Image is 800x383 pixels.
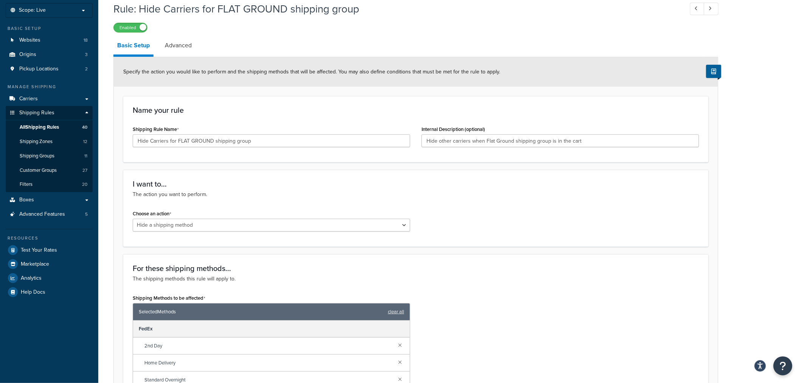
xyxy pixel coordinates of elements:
p: The shipping methods this rule will apply to. [133,275,699,283]
span: Help Docs [21,289,45,296]
span: Home Delivery [144,358,392,368]
a: Shipping Groups11 [6,149,93,163]
a: Shipping Rules [6,106,93,120]
span: 2nd Day [144,341,392,351]
span: Test Your Rates [21,247,57,254]
span: Websites [19,37,40,44]
span: Origins [19,51,36,58]
span: Shipping Zones [20,139,53,145]
li: Advanced Features [6,207,93,221]
span: Shipping Groups [20,153,54,159]
a: Analytics [6,271,93,285]
span: Selected Methods [139,307,384,317]
p: The action you want to perform. [133,190,699,199]
li: Pickup Locations [6,62,93,76]
a: Help Docs [6,285,93,299]
label: Shipping Rule Name [133,126,179,132]
h3: Name your rule [133,106,699,114]
span: Carriers [19,96,38,102]
span: Shipping Rules [19,110,54,116]
a: Previous Record [690,3,705,15]
span: 20 [82,181,87,188]
label: Internal Description (optional) [422,126,485,132]
li: Shipping Groups [6,149,93,163]
label: Shipping Methods to be affected [133,295,205,301]
a: clear all [388,307,404,317]
span: Pickup Locations [19,66,59,72]
span: 40 [82,124,87,131]
div: Basic Setup [6,25,93,32]
span: Scope: Live [19,7,46,14]
h1: Rule: Hide Carriers for FLAT GROUND shipping group [113,2,676,16]
a: Carriers [6,92,93,106]
a: Basic Setup [113,36,153,57]
a: Websites18 [6,33,93,47]
a: Advanced Features5 [6,207,93,221]
span: All Shipping Rules [20,124,59,131]
div: FedEx [133,321,410,338]
span: 18 [84,37,88,44]
a: Origins3 [6,48,93,62]
h3: I want to... [133,180,699,188]
a: Pickup Locations2 [6,62,93,76]
a: AllShipping Rules40 [6,120,93,134]
span: Marketplace [21,261,49,268]
button: Open Resource Center [774,357,792,375]
button: Show Help Docs [706,65,721,78]
a: Boxes [6,193,93,207]
a: Customer Groups27 [6,163,93,177]
a: Advanced [161,36,195,54]
span: Filters [20,181,33,188]
label: Enabled [114,23,147,32]
li: Origins [6,48,93,62]
span: Boxes [19,197,34,203]
a: Shipping Zones12 [6,135,93,149]
span: 5 [85,211,88,218]
span: Analytics [21,275,42,282]
span: Specify the action you would like to perform and the shipping methods that will be affected. You ... [123,68,500,76]
li: Filters [6,177,93,191]
span: 11 [84,153,87,159]
li: Websites [6,33,93,47]
li: Shipping Zones [6,135,93,149]
h3: For these shipping methods... [133,264,699,272]
span: Advanced Features [19,211,65,218]
li: Shipping Rules [6,106,93,192]
div: Manage Shipping [6,84,93,90]
span: 12 [83,139,87,145]
a: Marketplace [6,257,93,271]
a: Filters20 [6,177,93,191]
span: 2 [85,66,88,72]
a: Test Your Rates [6,243,93,257]
li: Customer Groups [6,163,93,177]
a: Next Record [704,3,719,15]
div: Resources [6,235,93,241]
span: 3 [85,51,88,58]
span: Customer Groups [20,167,57,174]
label: Choose an action [133,211,171,217]
span: 27 [82,167,87,174]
